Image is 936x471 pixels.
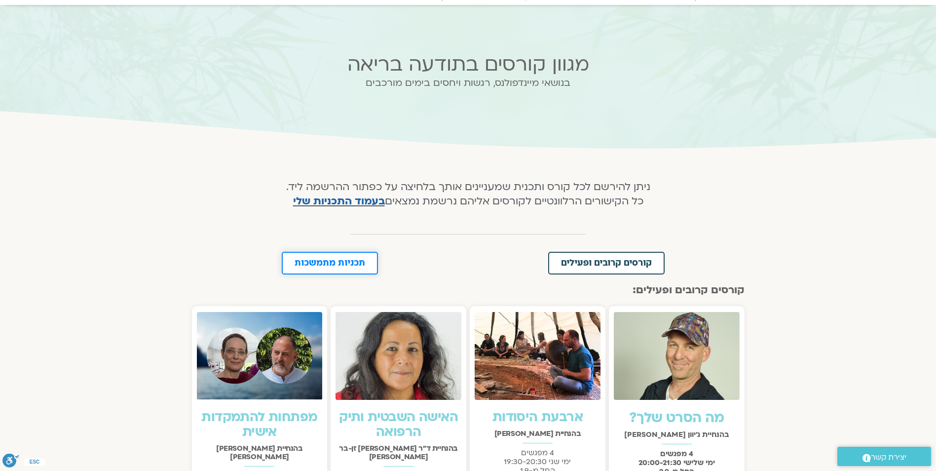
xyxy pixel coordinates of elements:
[295,259,365,268] span: תכניות מתמשכות
[871,451,906,464] span: יצירת קשר
[660,449,693,459] strong: 4 מפגשים
[492,408,583,426] a: ארבעת היסודות
[336,444,461,461] h2: בהנחיית ד"ר [PERSON_NAME] זן-בר [PERSON_NAME]
[281,180,655,209] h4: ניתן להירשם לכל קורס ותכנית שמעניינים אותך בלחיצה על כפתור ההרשמה ליד. כל הקישורים הרלוונטיים לקו...
[339,408,458,441] a: האישה השבטית ותיק הרפואה
[614,431,740,439] h2: בהנחיית ג'יוון [PERSON_NAME]
[561,259,652,268] span: קורסים קרובים ופעילים
[275,53,662,76] h2: מגוון קורסים בתודעה בריאה
[275,78,662,88] h2: בנושאי מיינדפולנס, רגשות ויחסים בימים מורכבים
[293,194,385,208] a: בעמוד התכניות שלי
[192,284,745,296] h2: קורסים קרובים ופעילים:
[475,430,600,438] h2: בהנחיית [PERSON_NAME]
[837,447,931,466] a: יצירת קשר
[197,444,323,461] h2: בהנחיית [PERSON_NAME] [PERSON_NAME]
[638,458,715,468] strong: ימי שלישי 20:00-21:30
[548,252,665,275] a: קורסים קרובים ופעילים
[629,408,724,427] a: מה הסרט שלך?
[282,252,378,275] a: תכניות מתמשכות
[201,408,317,441] a: מפתחות להתמקדות אישית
